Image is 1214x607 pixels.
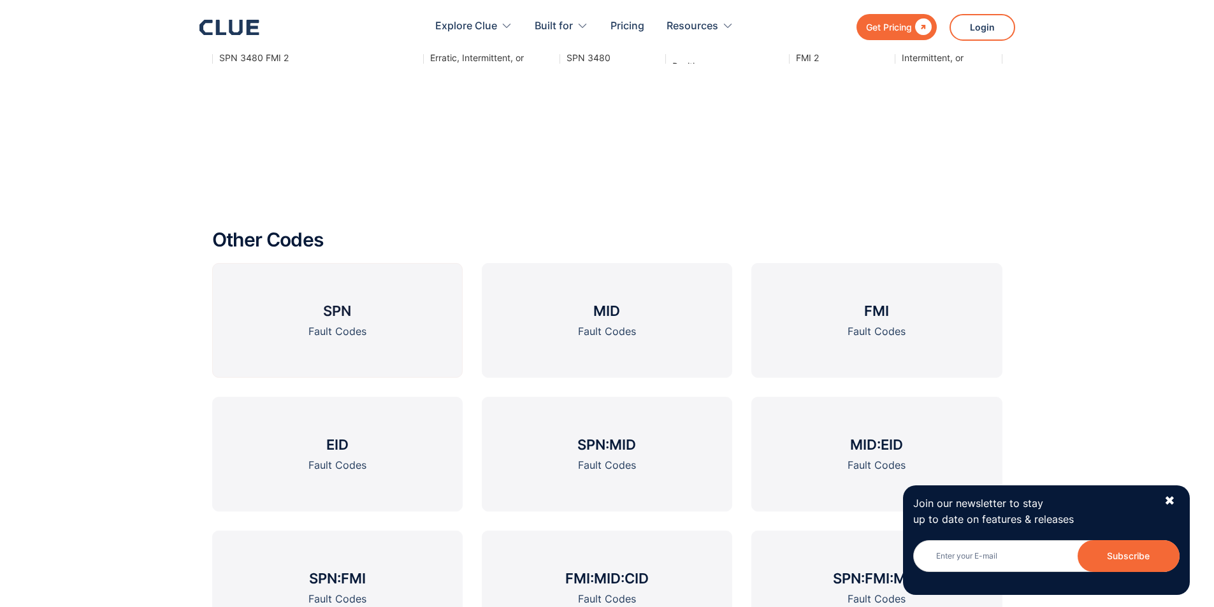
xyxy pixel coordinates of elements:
h3: FMI:MID:CID [565,569,649,588]
form: Newsletter [913,540,1180,585]
div: Fault Codes [578,591,636,607]
td: FMI 2: Data Erratic, Intermittent, or Incorrect [895,27,1002,89]
div: Fault Codes [848,457,906,473]
input: Subscribe [1078,540,1180,572]
div: Fault Codes [848,324,906,339]
a: Get Pricing [856,14,937,40]
h3: FMI [864,301,889,320]
td: SPN 3480: EGR Valve Position [666,27,790,89]
td: SPN 3480 FMI 2 [212,27,424,89]
div: Resources [667,6,718,46]
h3: EID [326,435,349,454]
div: Built for [535,6,588,46]
a: MIDFault Codes [482,263,732,378]
div: Explore Clue [435,6,512,46]
a: Pricing [611,6,644,46]
p: Join our newsletter to stay up to date on features & releases [913,496,1153,527]
div: Fault Codes [578,324,636,339]
h3: SPN:MID [577,435,636,454]
div: Get Pricing [866,19,912,35]
div: ✖ [1164,493,1175,509]
h3: SPN [323,301,351,320]
div: Resources [667,6,733,46]
div: Explore Clue [435,6,497,46]
td: FMI 2 [790,27,895,89]
div:  [912,19,932,35]
a: Login [950,14,1015,41]
a: FMIFault Codes [751,263,1002,378]
div: Fault Codes [308,457,366,473]
h3: SPN:FMI:MID [833,569,920,588]
a: EIDFault Codes [212,397,463,511]
input: Enter your E-mail [913,540,1180,572]
div: Fault Codes [578,457,636,473]
div: Built for [535,6,573,46]
div: EGR Valve Position , Data Erratic, Intermittent, or Incorrect [430,34,553,82]
a: MID:EIDFault Codes [751,397,1002,511]
div: Fault Codes [308,591,366,607]
h3: MID [593,301,620,320]
td: SPN 3480 [560,27,666,89]
div: Fault Codes [848,591,906,607]
h3: SPN:FMI [309,569,366,588]
a: SPNFault Codes [212,263,463,378]
h3: MID:EID [850,435,903,454]
a: SPN:MIDFault Codes [482,397,732,511]
div: Fault Codes [308,324,366,339]
h2: Other Codes [212,229,1002,250]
